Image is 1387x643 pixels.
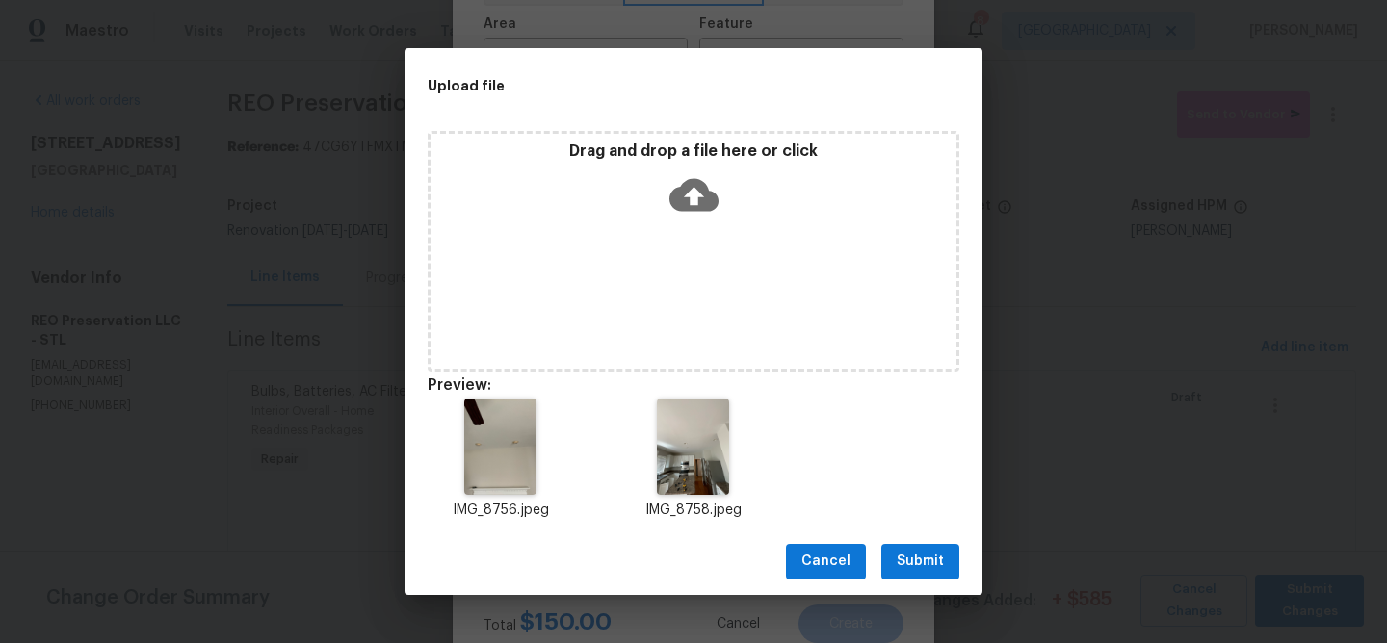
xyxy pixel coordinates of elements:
button: Cancel [786,544,866,579]
span: Submit [897,550,944,574]
button: Submit [881,544,959,579]
img: Z [657,399,729,495]
p: Drag and drop a file here or click [431,141,956,162]
span: Cancel [801,550,851,574]
p: IMG_8758.jpeg [620,501,767,521]
h2: Upload file [428,75,873,96]
img: 2Q== [464,399,536,495]
p: IMG_8756.jpeg [428,501,574,521]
